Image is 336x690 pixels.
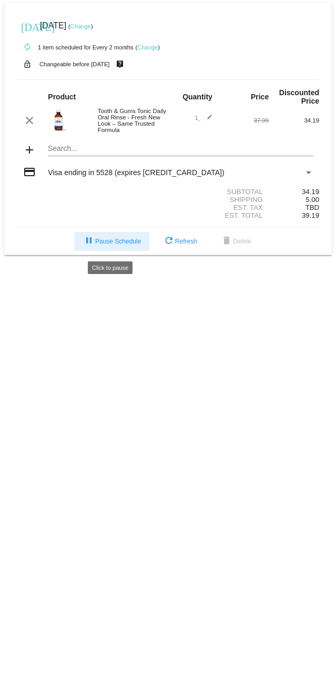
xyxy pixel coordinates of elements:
div: Subtotal [168,188,269,196]
mat-icon: [DATE] [21,20,34,33]
button: Pause Schedule [74,232,149,251]
div: 37.99 [218,117,269,124]
span: Refresh [162,238,197,245]
mat-icon: edit [200,114,212,127]
mat-icon: credit_card [23,166,36,178]
img: Single-New-Tonic-Bottle.png [48,109,69,130]
div: Tooth & Gums Tonic Daily Oral Rinse - Fresh New Look – Same Trusted Formula [93,108,168,133]
span: 39.19 [302,211,319,219]
strong: Quantity [182,93,212,101]
mat-icon: pause [83,235,95,248]
small: ( ) [135,44,160,50]
mat-select: Payment Method [48,168,313,177]
span: 1 [195,115,212,121]
span: Delete [220,238,251,245]
mat-icon: add [23,144,36,156]
button: Delete [212,232,260,251]
mat-icon: clear [23,114,36,127]
div: Est. Tax [168,204,269,211]
div: Est. Total [168,211,269,219]
span: TBD [306,204,319,211]
strong: Discounted Price [279,88,319,105]
a: Change [70,23,91,29]
input: Search... [48,145,313,153]
small: Changeable before [DATE] [39,61,110,67]
strong: Price [251,93,269,101]
mat-icon: autorenew [21,41,34,54]
mat-icon: refresh [162,235,175,248]
span: Visa ending in 5528 (expires [CREDIT_CARD_DATA]) [48,168,224,177]
a: Change [137,44,158,50]
mat-icon: delete [220,235,233,248]
span: Pause Schedule [83,238,141,245]
div: Shipping [168,196,269,204]
mat-icon: lock_open [21,57,34,71]
strong: Product [48,93,76,101]
button: Refresh [154,232,206,251]
small: ( ) [68,23,93,29]
div: 34.19 [269,188,319,196]
div: 34.19 [269,117,319,124]
span: 5.00 [306,196,319,204]
small: 1 item scheduled for Every 2 months [17,44,134,50]
mat-icon: live_help [114,57,126,71]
